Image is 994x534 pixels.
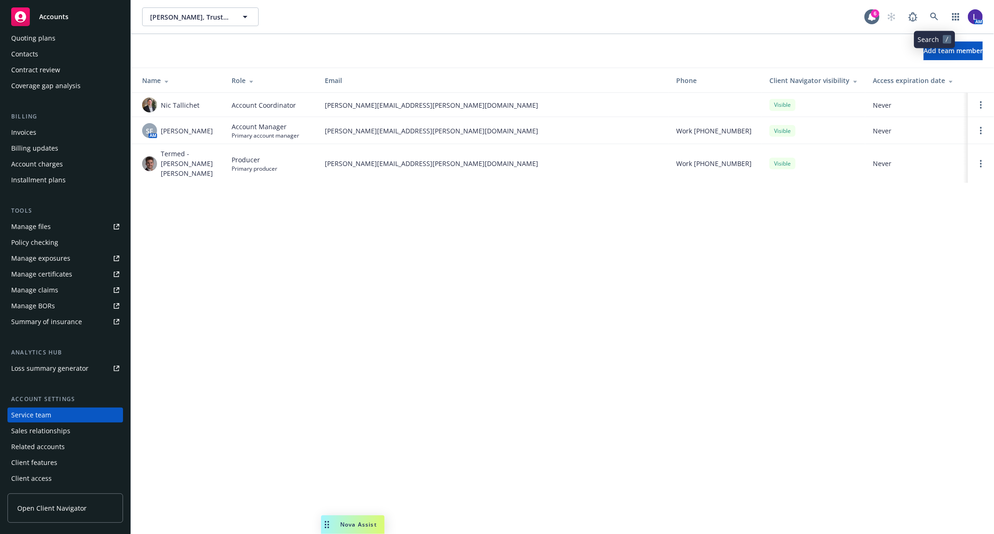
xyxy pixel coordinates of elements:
[7,408,123,423] a: Service team
[142,76,217,85] div: Name
[7,219,123,234] a: Manage files
[11,423,70,438] div: Sales relationships
[769,158,795,169] div: Visible
[11,251,70,266] div: Manage exposures
[11,173,66,187] div: Installment plans
[146,126,153,136] span: SF
[11,62,60,77] div: Contract review
[924,42,983,60] button: Add team member
[7,173,123,187] a: Installment plans
[924,46,983,55] span: Add team member
[232,165,277,173] span: Primary producer
[232,155,277,165] span: Producer
[11,157,63,172] div: Account charges
[7,471,123,486] a: Client access
[11,141,58,156] div: Billing updates
[7,157,123,172] a: Account charges
[7,78,123,93] a: Coverage gap analysis
[7,395,123,404] div: Account settings
[39,13,69,21] span: Accounts
[968,9,983,24] img: photo
[11,314,82,329] div: Summary of insurance
[161,126,213,136] span: [PERSON_NAME]
[7,298,123,313] a: Manage BORs
[142,97,157,112] img: photo
[232,100,296,110] span: Account Coordinator
[232,122,299,132] span: Account Manager
[7,206,123,215] div: Tools
[882,7,901,26] a: Start snowing
[7,112,123,121] div: Billing
[7,267,123,282] a: Manage certificates
[321,515,384,534] button: Nova Assist
[873,126,960,136] span: Never
[142,156,157,171] img: photo
[7,47,123,62] a: Contacts
[7,314,123,329] a: Summary of insurance
[975,158,987,169] a: Open options
[11,235,58,250] div: Policy checking
[7,62,123,77] a: Contract review
[161,149,217,178] span: Termed - [PERSON_NAME] [PERSON_NAME]
[7,439,123,454] a: Related accounts
[11,298,55,313] div: Manage BORs
[11,471,52,486] div: Client access
[150,12,231,22] span: [PERSON_NAME], Trustee of the [PERSON_NAME] Living Trust, and [PERSON_NAME], Trustee of the [PERS...
[873,159,960,168] span: Never
[946,7,965,26] a: Switch app
[769,125,795,137] div: Visible
[676,76,754,85] div: Phone
[325,100,661,110] span: [PERSON_NAME][EMAIL_ADDRESS][PERSON_NAME][DOMAIN_NAME]
[975,125,987,136] a: Open options
[7,361,123,376] a: Loss summary generator
[975,99,987,111] a: Open options
[11,408,51,423] div: Service team
[7,283,123,298] a: Manage claims
[7,4,123,30] a: Accounts
[769,76,858,85] div: Client Navigator visibility
[11,78,81,93] div: Coverage gap analysis
[232,132,299,139] span: Primary account manager
[7,423,123,438] a: Sales relationships
[11,283,58,298] div: Manage claims
[871,9,879,18] div: 6
[769,99,795,111] div: Visible
[142,7,259,26] button: [PERSON_NAME], Trustee of the [PERSON_NAME] Living Trust, and [PERSON_NAME], Trustee of the [PERS...
[11,455,57,470] div: Client features
[325,159,661,168] span: [PERSON_NAME][EMAIL_ADDRESS][PERSON_NAME][DOMAIN_NAME]
[7,141,123,156] a: Billing updates
[7,251,123,266] a: Manage exposures
[11,31,55,46] div: Quoting plans
[7,235,123,250] a: Policy checking
[7,455,123,470] a: Client features
[676,159,752,168] span: Work [PHONE_NUMBER]
[11,47,38,62] div: Contacts
[7,348,123,357] div: Analytics hub
[11,267,72,282] div: Manage certificates
[325,126,661,136] span: [PERSON_NAME][EMAIL_ADDRESS][PERSON_NAME][DOMAIN_NAME]
[676,126,752,136] span: Work [PHONE_NUMBER]
[325,76,661,85] div: Email
[873,76,960,85] div: Access expiration date
[161,100,199,110] span: Nic Tallichet
[11,439,65,454] div: Related accounts
[7,31,123,46] a: Quoting plans
[17,503,87,513] span: Open Client Navigator
[873,100,960,110] span: Never
[11,219,51,234] div: Manage files
[11,125,36,140] div: Invoices
[925,7,944,26] a: Search
[340,520,377,528] span: Nova Assist
[11,361,89,376] div: Loss summary generator
[7,125,123,140] a: Invoices
[321,515,333,534] div: Drag to move
[232,76,310,85] div: Role
[904,7,922,26] a: Report a Bug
